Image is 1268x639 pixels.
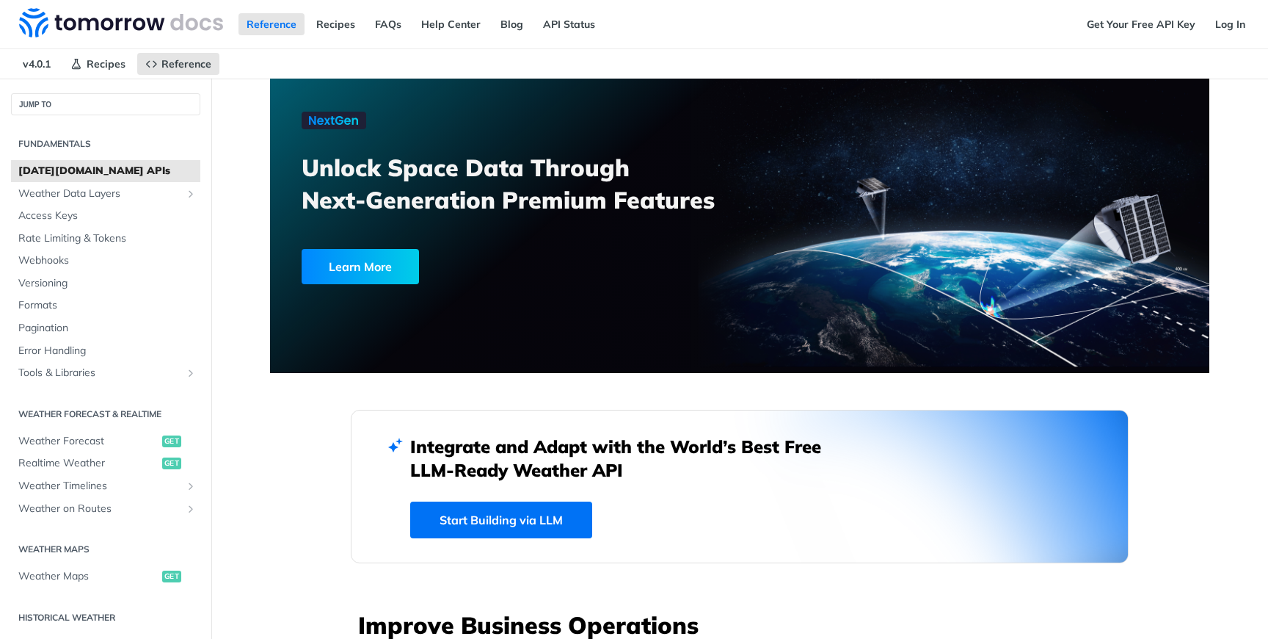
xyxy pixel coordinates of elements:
a: Weather Forecastget [11,430,200,452]
span: Realtime Weather [18,456,158,471]
img: NextGen [302,112,366,129]
a: Pagination [11,317,200,339]
span: Weather Data Layers [18,187,181,201]
a: Rate Limiting & Tokens [11,228,200,250]
a: Access Keys [11,205,200,227]
a: Blog [492,13,531,35]
span: Weather Timelines [18,479,181,494]
span: Formats [18,298,197,313]
span: Pagination [18,321,197,336]
a: Tools & LibrariesShow subpages for Tools & Libraries [11,362,200,384]
h2: Weather Forecast & realtime [11,408,200,421]
a: Log In [1207,13,1253,35]
a: Weather TimelinesShow subpages for Weather Timelines [11,475,200,497]
a: Webhooks [11,250,200,272]
span: v4.0.1 [15,53,59,75]
h3: Unlock Space Data Through Next-Generation Premium Features [302,151,756,216]
button: Show subpages for Tools & Libraries [185,367,197,379]
span: Rate Limiting & Tokens [18,231,197,246]
span: get [162,571,181,582]
a: Help Center [413,13,489,35]
a: Get Your Free API Key [1079,13,1203,35]
span: [DATE][DOMAIN_NAME] APIs [18,164,197,178]
a: Error Handling [11,340,200,362]
span: get [162,436,181,447]
a: Learn More [302,249,665,284]
span: Weather Forecast [18,434,158,449]
span: get [162,458,181,469]
a: Weather on RoutesShow subpages for Weather on Routes [11,498,200,520]
a: FAQs [367,13,409,35]
span: Tools & Libraries [18,366,181,380]
button: Show subpages for Weather on Routes [185,503,197,515]
a: Recipes [308,13,363,35]
button: Show subpages for Weather Timelines [185,480,197,492]
a: API Status [535,13,603,35]
a: Versioning [11,272,200,295]
span: Versioning [18,276,197,291]
a: Recipes [62,53,134,75]
a: Realtime Weatherget [11,452,200,474]
span: Weather Maps [18,569,158,584]
a: Reference [238,13,305,35]
a: Formats [11,295,200,317]
span: Access Keys [18,209,197,223]
a: Start Building via LLM [410,502,592,538]
span: Recipes [87,57,125,71]
h2: Integrate and Adapt with the World’s Best Free LLM-Ready Weather API [410,435,843,482]
button: JUMP TO [11,93,200,115]
a: [DATE][DOMAIN_NAME] APIs [11,160,200,182]
a: Weather Mapsget [11,566,200,588]
span: Weather on Routes [18,502,181,516]
button: Show subpages for Weather Data Layers [185,188,197,200]
h2: Historical Weather [11,611,200,624]
a: Weather Data LayersShow subpages for Weather Data Layers [11,183,200,205]
a: Reference [137,53,219,75]
img: Tomorrow.io Weather API Docs [19,8,223,37]
h2: Weather Maps [11,543,200,556]
span: Reference [161,57,211,71]
span: Error Handling [18,344,197,358]
div: Learn More [302,249,419,284]
h2: Fundamentals [11,137,200,151]
span: Webhooks [18,253,197,268]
